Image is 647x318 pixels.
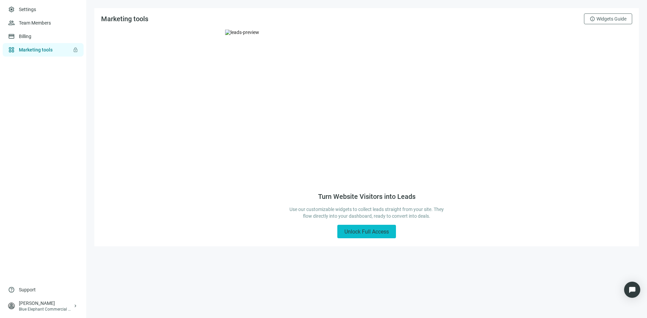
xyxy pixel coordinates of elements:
span: Support [19,286,36,293]
img: leads-preview [225,30,508,184]
h5: Turn Website Visitors into Leads [318,192,415,201]
div: Open Intercom Messenger [624,282,640,298]
div: Use our customizable widgets to collect leads straight from your site. They flow directly into yo... [288,206,445,219]
div: Blue Elephant Commercial Capital, Inc [19,307,73,312]
span: Widgets Guide [596,16,626,22]
button: infoWidgets Guide [584,13,632,24]
span: person [8,303,15,309]
a: Team Members [19,20,51,26]
span: lock [73,47,78,52]
span: info [590,16,595,22]
button: Unlock Full Access [337,225,396,238]
span: Marketing tools [101,15,148,23]
span: Unlock Full Access [344,228,389,235]
a: Settings [19,7,36,12]
div: [PERSON_NAME] [19,300,73,307]
span: help [8,286,15,293]
span: keyboard_arrow_right [73,303,78,309]
a: Billing [19,34,31,39]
